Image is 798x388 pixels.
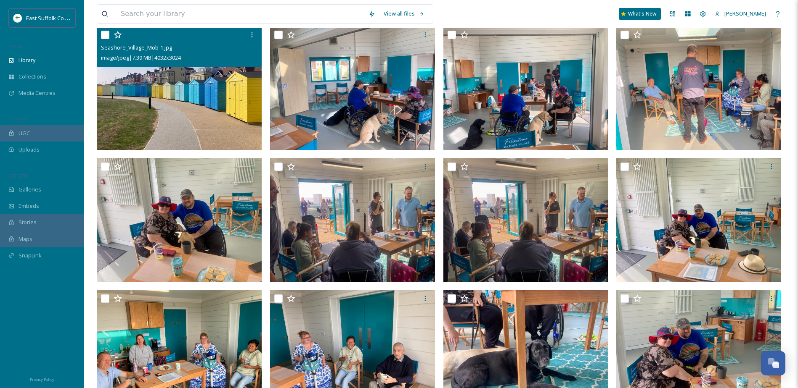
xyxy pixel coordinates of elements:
[616,158,781,282] img: Seashore_Village_DIScoverABILITY_Mob-18.jpg
[30,374,54,384] a: Privacy Policy
[97,158,262,282] img: Seashore_Village_DIScoverABILITY_Mob-19.jpg
[8,173,28,179] span: WIDGETS
[26,14,76,22] span: East Suffolk Council
[8,43,23,50] span: MEDIA
[19,202,39,210] span: Embeds
[13,14,22,22] img: ESC%20Logo.png
[619,8,661,20] a: What's New
[19,73,46,81] span: Collections
[711,5,770,22] a: [PERSON_NAME]
[19,89,56,97] span: Media Centres
[270,26,435,150] img: Seashore_Village_DIScoverABILITY_Mob-24.jpg
[19,218,37,226] span: Stories
[616,26,781,150] img: Seashore_Village_DIScoverABILITY_Mob-22.jpg
[443,158,608,282] img: Seashore_Village_DIScoverABILITY_Mob-21.jpg
[19,252,42,260] span: SnapLink
[19,146,40,154] span: Uploads
[443,26,608,150] img: Seashore_Village_DIScoverABILITY_Mob-23.jpg
[379,5,429,22] a: View all files
[724,10,766,17] span: [PERSON_NAME]
[19,235,32,243] span: Maps
[270,158,435,282] img: Seashore_Village_DIScoverABILITY_Mob-20.jpg
[101,54,181,61] span: image/jpeg | 7.39 MB | 4032 x 3024
[761,351,785,375] button: Open Chat
[101,44,172,51] span: Seashore_Village_Mob-1.jpg
[117,5,364,23] input: Search your library
[19,56,35,64] span: Library
[19,186,41,194] span: Galleries
[97,26,262,150] img: Seashore_Village_Mob-1.jpg
[19,129,30,137] span: UGC
[8,116,27,123] span: COLLECT
[30,377,54,382] span: Privacy Policy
